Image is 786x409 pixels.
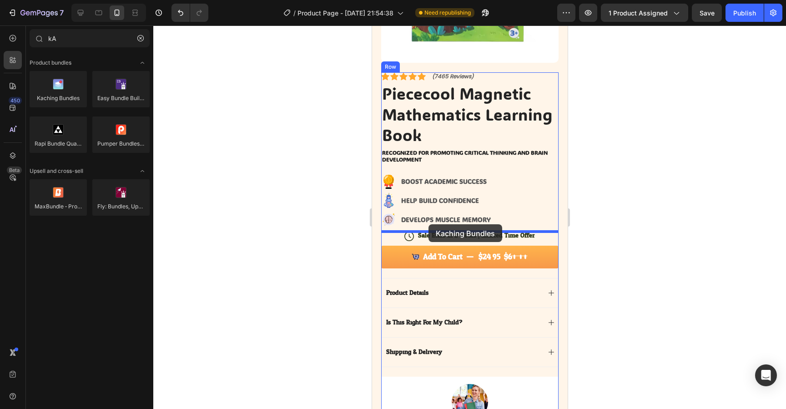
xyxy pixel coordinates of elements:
[30,59,71,67] span: Product bundles
[135,56,150,70] span: Toggle open
[30,167,83,175] span: Upsell and cross-sell
[601,4,688,22] button: 1 product assigned
[726,4,764,22] button: Publish
[7,167,22,174] div: Beta
[9,97,22,104] div: 450
[171,4,208,22] div: Undo/Redo
[60,7,64,18] p: 7
[293,8,296,18] span: /
[609,8,668,18] span: 1 product assigned
[30,29,150,47] input: Search Shopify Apps
[733,8,756,18] div: Publish
[297,8,393,18] span: Product Page - [DATE] 21:54:38
[424,9,471,17] span: Need republishing
[372,25,568,409] iframe: Design area
[692,4,722,22] button: Save
[135,164,150,178] span: Toggle open
[700,9,715,17] span: Save
[4,4,68,22] button: 7
[755,364,777,386] div: Open Intercom Messenger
